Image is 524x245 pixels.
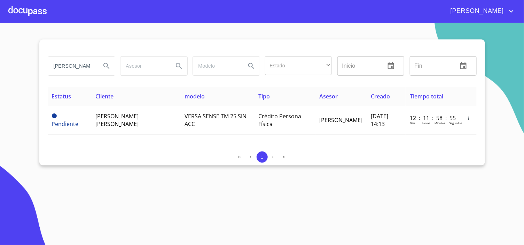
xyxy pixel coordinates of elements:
[193,57,240,75] input: search
[185,112,247,128] span: VERSA SENSE TM 25 SIN ACC
[257,151,268,163] button: 1
[371,112,389,128] span: [DATE] 14:13
[371,92,390,100] span: Creado
[435,121,445,125] p: Minutos
[120,57,168,75] input: search
[52,113,57,118] span: Pendiente
[422,121,430,125] p: Horas
[95,92,114,100] span: Cliente
[95,112,139,128] span: [PERSON_NAME] [PERSON_NAME]
[258,112,301,128] span: Crédito Persona Física
[243,58,260,74] button: Search
[320,92,338,100] span: Asesor
[52,92,71,100] span: Estatus
[52,120,79,128] span: Pendiente
[445,6,507,17] span: [PERSON_NAME]
[320,116,363,124] span: [PERSON_NAME]
[98,58,115,74] button: Search
[171,58,187,74] button: Search
[48,57,95,75] input: search
[445,6,516,17] button: account of current user
[185,92,205,100] span: modelo
[449,121,462,125] p: Segundos
[410,121,415,125] p: Dias
[261,155,263,160] span: 1
[265,56,332,75] div: ​
[410,92,443,100] span: Tiempo total
[410,114,457,122] p: 12 : 11 : 58 : 55
[258,92,270,100] span: Tipo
